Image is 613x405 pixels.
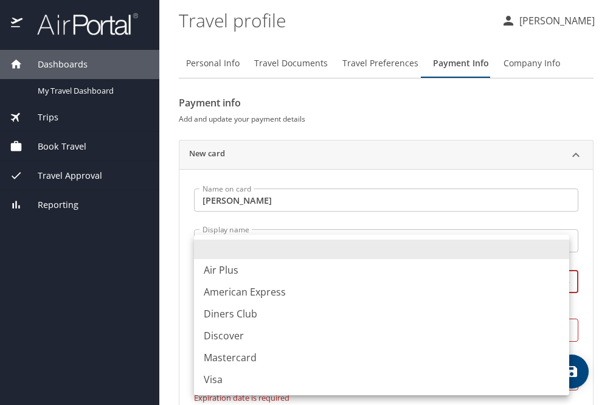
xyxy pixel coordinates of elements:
li: Discover [194,325,569,347]
li: Air Plus [194,259,569,281]
li: Mastercard [194,347,569,369]
li: Visa [194,369,569,390]
li: Diners Club [194,303,569,325]
li: American Express [194,281,569,303]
